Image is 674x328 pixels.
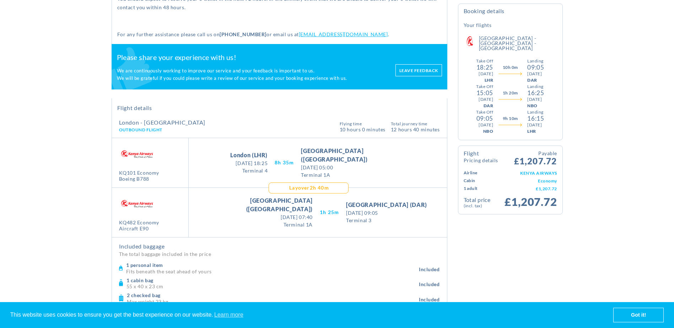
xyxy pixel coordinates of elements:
[490,185,557,192] td: £1,207.72
[119,220,159,226] div: KQ482 Economy
[230,151,268,159] span: London (LHR)
[505,195,557,208] span: £1,207.72
[464,158,498,163] small: Pricing Details
[464,185,490,192] td: 1 Adult
[490,177,557,185] td: Economy
[527,128,544,135] div: LHR
[209,213,313,221] span: [DATE] 07:40
[119,176,159,182] div: Boeing B788
[614,308,663,322] a: dismiss cookie message
[463,36,477,47] img: Kenya Airways
[213,310,244,320] a: learn more about cookies
[119,143,155,164] img: KQ.png
[119,127,162,132] span: Outbound Flight
[119,226,159,232] div: Aircraft E90
[275,158,294,167] span: 8H 35M
[127,299,419,304] p: Max weight 23 kg
[346,209,427,217] span: [DATE] 09:05
[464,177,490,185] td: Cabin
[464,196,505,209] td: Total Price
[340,122,385,126] span: Flying Time
[484,103,493,109] div: DAR
[490,169,557,177] td: KENYA AIRWAYS
[346,217,427,224] span: Terminal 3
[391,122,440,126] span: Total Journey Time
[119,250,440,258] p: The total baggage included in the price
[419,265,440,274] span: Included
[479,122,493,128] div: [DATE]
[527,115,544,122] div: 16:15
[479,71,493,77] div: [DATE]
[527,83,544,90] div: Landing
[527,71,544,77] div: [DATE]
[117,104,442,111] h2: Flight Details
[340,126,385,132] span: 10 Hours 0 Minutes
[119,170,159,176] div: KQ101 Economy
[527,58,544,64] div: Landing
[301,147,405,164] span: [GEOGRAPHIC_DATA] ([GEOGRAPHIC_DATA])
[419,280,440,289] span: Included
[503,115,518,122] span: 9h 10m
[479,36,557,51] h5: [GEOGRAPHIC_DATA] - [GEOGRAPHIC_DATA] - [GEOGRAPHIC_DATA]
[209,221,313,228] span: Terminal 1A
[209,196,313,213] span: [GEOGRAPHIC_DATA] ([GEOGRAPHIC_DATA])
[391,126,440,132] span: 12 hours 40 Minutes
[126,268,419,274] p: Fits beneath the seat ahead of yours
[119,243,440,250] h4: Included baggage
[419,295,440,304] span: Included
[485,77,493,83] div: LHR
[527,64,544,71] div: 09:05
[119,120,206,125] h4: London - [GEOGRAPHIC_DATA]
[483,128,493,135] div: NBO
[126,277,419,284] h4: 1 cabin bag
[117,30,442,38] p: For any further assistance please call us on or email us at .
[301,164,405,171] span: [DATE] 05:00
[527,96,544,103] div: [DATE]
[476,115,493,122] div: 09:05
[527,103,544,109] div: NBO
[230,159,268,167] span: [DATE] 18:25
[301,171,405,179] span: Terminal 1A
[464,203,505,209] small: (Incl. Tax)
[464,22,492,29] h5: Your Flights
[320,208,339,217] span: 1H 25M
[126,283,419,289] p: 55 x 40 x 23 cm
[230,167,268,174] span: Terminal 4
[476,83,493,90] div: Take Off
[126,262,419,268] h4: 1 personal item
[289,184,309,192] span: Layover
[119,193,155,214] img: KQ.png
[464,7,557,20] h4: Booking Details
[514,149,557,157] small: Payable
[503,90,518,96] span: 1h 20m
[479,96,493,103] div: [DATE]
[464,151,498,163] h4: Flight
[10,310,613,320] span: This website uses cookies to ensure you get the best experience on our website.
[527,109,544,115] div: Landing
[476,109,493,115] div: Take Off
[503,64,518,71] span: 10h 0m
[476,58,493,64] div: Take Off
[527,77,544,83] div: DAR
[220,31,266,37] strong: [PHONE_NUMBER]
[117,53,388,62] h2: Please share your experience with us!
[527,122,544,128] div: [DATE]
[476,64,493,71] div: 18:25
[287,184,329,192] div: 2H 40M
[464,169,490,177] td: Airline
[527,90,544,96] div: 16:25
[346,201,427,209] span: [GEOGRAPHIC_DATA] (DAR)
[514,149,557,165] span: £1,207.72
[395,64,442,76] a: Leave feedback
[117,67,388,82] p: We are continuously working to improve our service and your feedback is important to us. We will ...
[127,292,419,299] h4: 2 checked bag
[299,31,388,37] a: [EMAIL_ADDRESS][DOMAIN_NAME]
[476,90,493,96] div: 15:05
